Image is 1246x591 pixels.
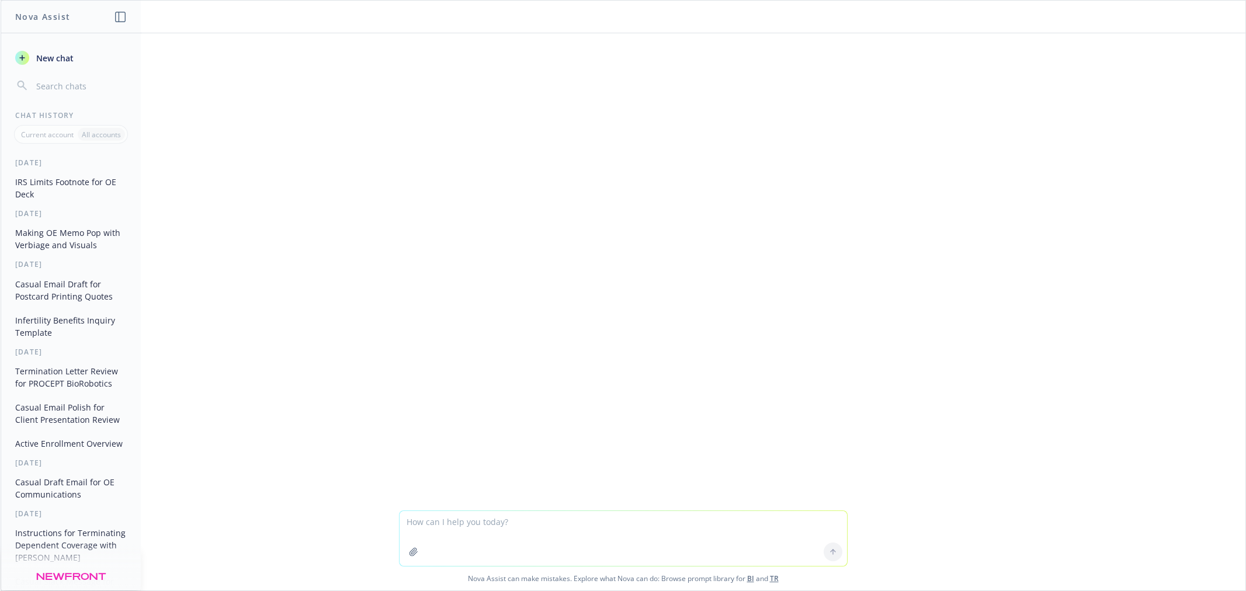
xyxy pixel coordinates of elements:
div: Chat History [1,110,141,120]
button: Making OE Memo Pop with Verbiage and Visuals [11,223,131,255]
button: Active Enrollment Overview [11,434,131,453]
button: Termination Letter Review for PROCEPT BioRobotics [11,361,131,393]
input: Search chats [34,78,127,94]
a: TR [770,573,779,583]
button: Infertility Benefits Inquiry Template [11,311,131,342]
span: Nova Assist can make mistakes. Explore what Nova can do: Browse prompt library for and [5,566,1241,590]
div: [DATE] [1,347,141,357]
div: [DATE] [1,259,141,269]
span: New chat [34,52,74,64]
h1: Nova Assist [15,11,70,23]
button: IRS Limits Footnote for OE Deck [11,172,131,204]
button: Casual Email Draft for Postcard Printing Quotes [11,274,131,306]
button: Casual Draft Email for OE Communications [11,472,131,504]
p: Current account [21,130,74,140]
div: [DATE] [1,458,141,468]
p: All accounts [82,130,121,140]
button: New chat [11,47,131,68]
div: [DATE] [1,509,141,519]
button: Instructions for Terminating Dependent Coverage with [PERSON_NAME] [11,523,131,567]
button: Casual Email Polish for Client Presentation Review [11,398,131,429]
div: [DATE] [1,208,141,218]
a: BI [747,573,754,583]
div: [DATE] [1,158,141,168]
